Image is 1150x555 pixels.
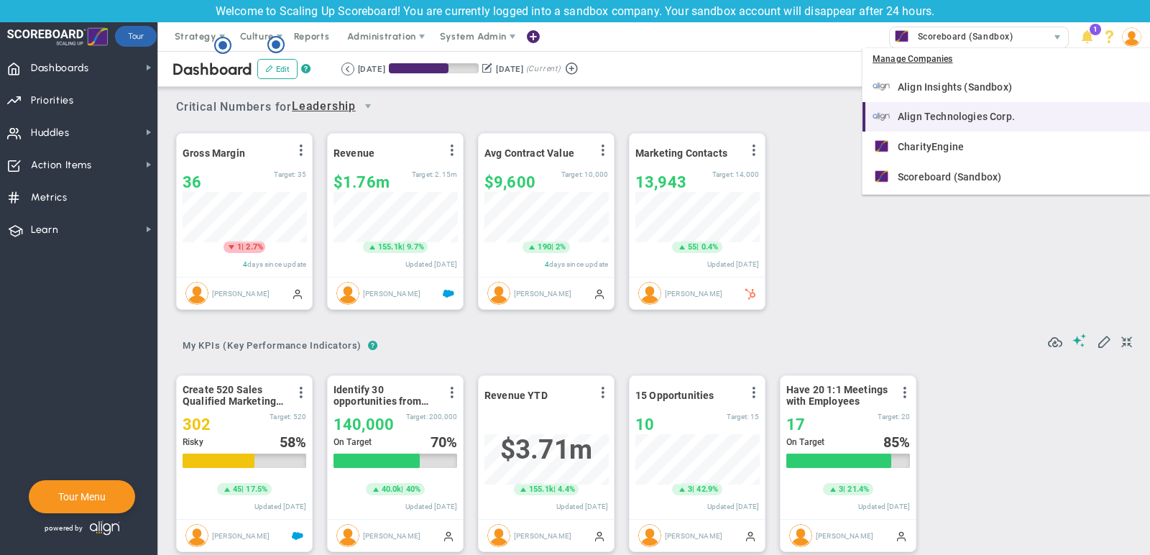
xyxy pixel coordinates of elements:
[406,485,420,494] span: 40%
[405,260,457,268] span: Updated [DATE]
[696,242,699,252] span: |
[558,485,575,494] span: 4.4%
[898,172,1001,182] span: Scoreboard (Sandbox)
[712,170,734,178] span: Target:
[212,531,270,539] span: [PERSON_NAME]
[898,142,964,152] span: CharityEngine
[254,503,306,510] span: Updated [DATE]
[858,503,910,510] span: Updated [DATE]
[526,63,561,75] span: (Current)
[382,484,402,495] span: 40.0k
[240,31,274,42] span: Culture
[176,334,368,359] button: My KPIs (Key Performance Indicators)
[274,170,295,178] span: Target:
[1098,22,1121,51] li: Help & Frequently Asked Questions (FAQ)
[594,530,605,541] span: Manually Updated
[545,260,549,268] span: 4
[243,260,247,268] span: 4
[701,242,719,252] span: 0.4%
[551,242,553,252] span: |
[496,63,523,75] div: [DATE]
[707,503,759,510] span: Updated [DATE]
[500,434,592,465] span: $3,707,282
[246,485,267,494] span: 17.5%
[347,31,415,42] span: Administration
[31,215,58,245] span: Learn
[183,416,211,434] span: 302
[484,390,548,401] span: Revenue YTD
[333,384,438,407] span: Identify 30 opportunities from SmithCo resulting in $200K new sales
[333,147,374,159] span: Revenue
[883,434,899,451] span: 85
[873,137,891,155] img: 32702.Company.photo
[212,289,270,297] span: [PERSON_NAME]
[257,59,298,79] button: Edit
[358,63,385,75] div: [DATE]
[176,94,384,121] span: Critical Numbers for
[556,503,608,510] span: Updated [DATE]
[336,524,359,547] img: Hannah Dogru
[185,282,208,305] img: Jane Wilson
[665,531,722,539] span: [PERSON_NAME]
[638,282,661,305] img: Jane Wilson
[638,524,661,547] img: Hannah Dogru
[341,63,354,75] button: Go to previous period
[735,170,759,178] span: 14,000
[183,437,203,447] span: Risky
[233,484,241,495] span: 45
[292,530,303,541] span: Salesforce Enabled<br ></span>Sandbox: Quarterly Leads and Opportunities
[333,416,394,434] span: 140,000
[635,416,654,434] span: 10
[407,242,424,252] span: 9.7%
[172,60,252,79] span: Dashboard
[896,530,907,541] span: Manually Updated
[1076,22,1098,51] li: Announcements
[54,490,110,503] button: Tour Menu
[389,63,479,73] div: Period Progress: 66% Day 60 of 90 with 30 remaining.
[401,485,403,494] span: |
[898,111,1015,121] span: Align Technologies Corp.
[406,413,428,421] span: Target:
[553,485,556,494] span: |
[1097,334,1111,348] span: Edit My KPIs
[901,413,910,421] span: 20
[584,170,608,178] span: 10,000
[185,524,208,547] img: Hannah Dogru
[298,170,306,178] span: 35
[862,47,1150,72] div: Manage Companies
[816,531,873,539] span: [PERSON_NAME]
[873,78,891,96] img: 33245.Company.photo
[556,242,566,252] span: 2%
[514,289,571,297] span: [PERSON_NAME]
[727,413,748,421] span: Target:
[873,108,891,126] img: 10991.Company.photo
[484,173,535,191] span: $9,600
[688,242,696,253] span: 55
[692,485,694,494] span: |
[241,485,244,494] span: |
[561,170,583,178] span: Target:
[247,260,306,268] span: days since update
[487,282,510,305] img: Katie Williams
[412,170,433,178] span: Target:
[31,118,70,148] span: Huddles
[29,517,182,539] div: Powered by Align
[750,413,759,421] span: 15
[402,242,405,252] span: |
[356,94,380,119] span: select
[280,434,295,451] span: 58
[529,484,553,495] span: 155.1k
[688,484,692,495] span: 3
[1072,334,1087,347] span: Suggestions (AI Feature)
[363,531,420,539] span: [PERSON_NAME]
[175,31,216,42] span: Strategy
[786,384,891,407] span: Have 20 1:1 Meetings with Employees
[378,242,402,253] span: 155.1k
[183,147,245,159] span: Gross Margin
[1048,333,1062,347] span: Refresh Data
[31,86,74,116] span: Priorities
[707,260,759,268] span: Updated [DATE]
[183,173,201,191] span: 36
[363,289,420,297] span: [PERSON_NAME]
[786,437,824,447] span: On Target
